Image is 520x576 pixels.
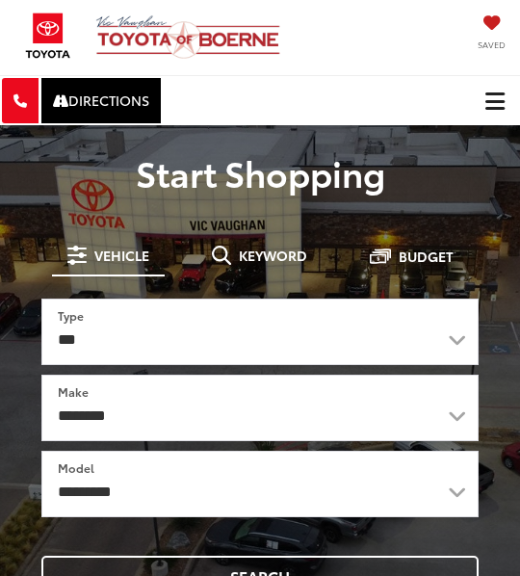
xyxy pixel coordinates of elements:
[478,39,506,51] span: Saved
[399,249,454,263] span: Budget
[95,14,291,60] img: Vic Vaughan Toyota of Boerne
[478,16,506,51] a: My Saved Vehicles
[14,153,506,192] p: Start Shopping
[39,76,163,125] a: Directions
[58,459,94,476] label: Model
[470,76,520,125] button: Click to show site navigation
[58,383,89,400] label: Make
[58,307,84,324] label: Type
[94,249,149,262] span: Vehicle
[14,7,82,65] img: Toyota
[239,249,307,262] span: Keyword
